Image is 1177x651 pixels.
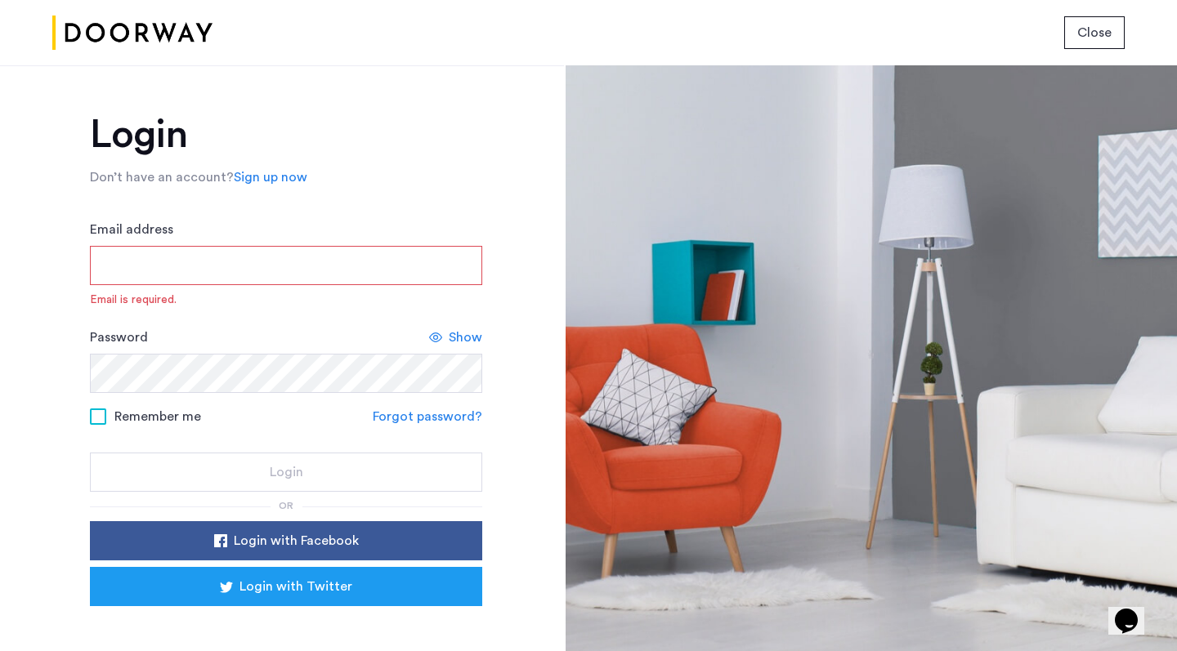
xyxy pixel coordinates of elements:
a: Sign up now [234,167,307,187]
span: Remember me [114,407,201,426]
span: Don’t have an account? [90,171,234,184]
a: Forgot password? [373,407,482,426]
span: Email is required. [90,292,482,308]
button: button [1064,16,1125,49]
button: button [90,567,482,606]
h1: Login [90,115,482,154]
iframe: chat widget [1108,586,1161,635]
img: logo [52,2,213,64]
span: Login with Twitter [239,577,352,596]
span: Login with Facebook [234,531,359,551]
button: button [90,453,482,492]
label: Email address [90,220,173,239]
span: Show [449,328,482,347]
label: Password [90,328,148,347]
button: button [90,521,482,560]
div: Sign in with Google. Opens in new tab [123,611,450,647]
span: Close [1077,23,1112,42]
span: Login [270,462,303,482]
span: or [279,501,293,511]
